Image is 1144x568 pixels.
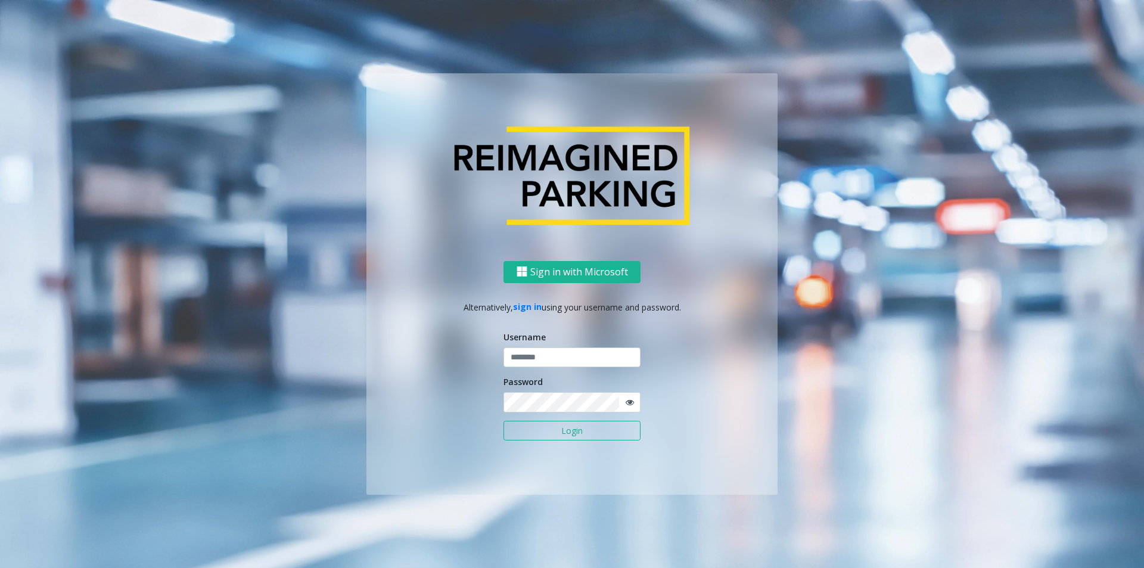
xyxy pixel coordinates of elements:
[503,421,641,441] button: Login
[513,301,542,312] a: sign in
[503,260,641,283] button: Sign in with Microsoft
[503,375,543,388] label: Password
[503,331,546,343] label: Username
[378,300,766,313] p: Alternatively, using your username and password.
